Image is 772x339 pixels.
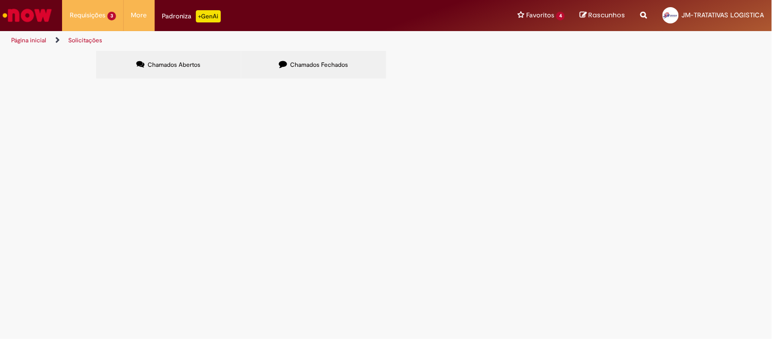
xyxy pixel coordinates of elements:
span: Chamados Fechados [290,61,348,69]
a: Página inicial [11,36,46,44]
img: ServiceNow [1,5,53,25]
p: +GenAi [196,10,221,22]
span: Rascunhos [589,10,625,20]
span: Chamados Abertos [148,61,201,69]
ul: Trilhas de página [8,31,507,50]
span: JM-TRATATIVAS LOGISTICA [682,11,764,19]
span: Favoritos [526,10,554,20]
div: Padroniza [162,10,221,22]
a: Solicitações [68,36,102,44]
span: Requisições [70,10,105,20]
span: More [131,10,147,20]
span: 3 [107,12,116,20]
span: 4 [556,12,565,20]
a: Rascunhos [580,11,625,20]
